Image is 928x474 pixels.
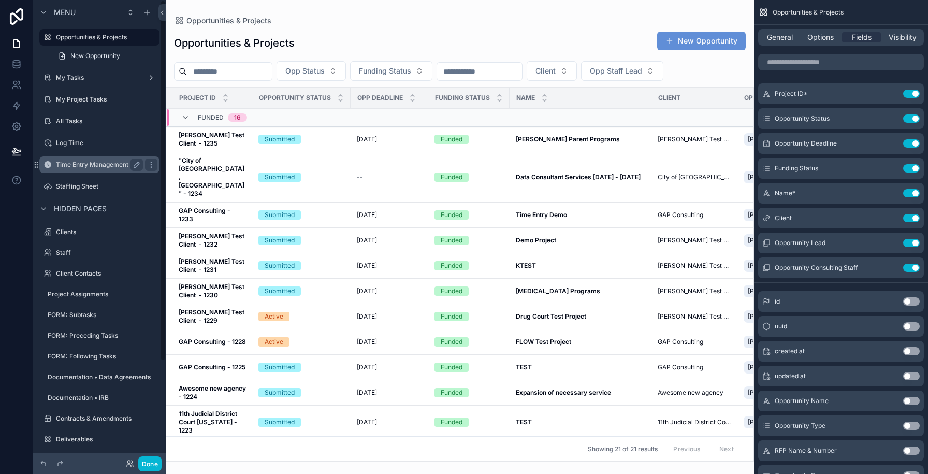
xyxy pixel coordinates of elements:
[775,239,825,247] span: Opportunity Lead
[775,164,818,173] span: Funding Status
[773,8,844,17] span: Opportunities & Projects
[39,91,160,108] a: My Project Tasks
[56,95,157,104] label: My Project Tasks
[138,456,162,471] button: Done
[516,94,535,102] span: Name
[39,307,160,323] a: FORM: Subtasks
[39,224,160,240] a: Clients
[48,373,157,381] label: Documentation • Data Agreements
[39,265,160,282] a: Client Contacts
[775,264,858,272] span: Opportunity Consulting Staff
[775,372,806,380] span: updated at
[48,332,157,340] label: FORM: Preceding Tasks
[775,447,837,455] span: RFP Name & Number
[54,204,107,214] span: Hidden pages
[39,286,160,303] a: Project Assignments
[52,48,160,64] a: New Opportunity
[56,249,157,257] label: Staff
[39,113,160,130] a: All Tasks
[70,52,120,60] span: New Opportunity
[775,347,805,355] span: created at
[775,322,787,331] span: uuid
[775,297,780,306] span: id
[56,182,157,191] label: Staffing Sheet
[39,348,160,365] a: FORM: Following Tasks
[807,32,834,42] span: Options
[39,178,160,195] a: Staffing Sheet
[889,32,917,42] span: Visibility
[39,29,160,46] a: Opportunities & Projects
[775,139,837,148] span: Opportunity Deadline
[56,117,157,125] label: All Tasks
[56,435,157,443] label: Deliverables
[39,69,160,86] a: My Tasks
[234,113,241,122] div: 16
[56,139,157,147] label: Log Time
[56,228,157,236] label: Clients
[54,7,76,18] span: Menu
[48,290,157,298] label: Project Assignments
[435,94,490,102] span: Funding Status
[39,410,160,427] a: Contracts & Amendments
[744,94,829,102] span: Opportunity Staff Lead
[56,74,143,82] label: My Tasks
[259,94,331,102] span: Opportunity Status
[775,90,808,98] span: Project ID*
[39,390,160,406] a: Documentation • IRB
[775,214,792,222] span: Client
[198,113,224,122] span: Funded
[658,94,680,102] span: Client
[39,135,160,151] a: Log Time
[357,94,403,102] span: Opp Deadline
[48,394,157,402] label: Documentation • IRB
[179,94,216,102] span: Project ID
[56,33,153,41] label: Opportunities & Projects
[48,311,157,319] label: FORM: Subtasks
[775,397,829,405] span: Opportunity Name
[775,422,825,430] span: Opportunity Type
[775,114,830,123] span: Opportunity Status
[588,445,658,453] span: Showing 21 of 21 results
[767,32,793,42] span: General
[39,431,160,448] a: Deliverables
[56,269,157,278] label: Client Contacts
[775,189,795,197] span: Name*
[39,327,160,344] a: FORM: Preceding Tasks
[852,32,872,42] span: Fields
[56,414,157,423] label: Contracts & Amendments
[39,156,160,173] a: Time Entry Management
[48,352,157,361] label: FORM: Following Tasks
[39,245,160,261] a: Staff
[39,369,160,385] a: Documentation • Data Agreements
[56,161,139,169] label: Time Entry Management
